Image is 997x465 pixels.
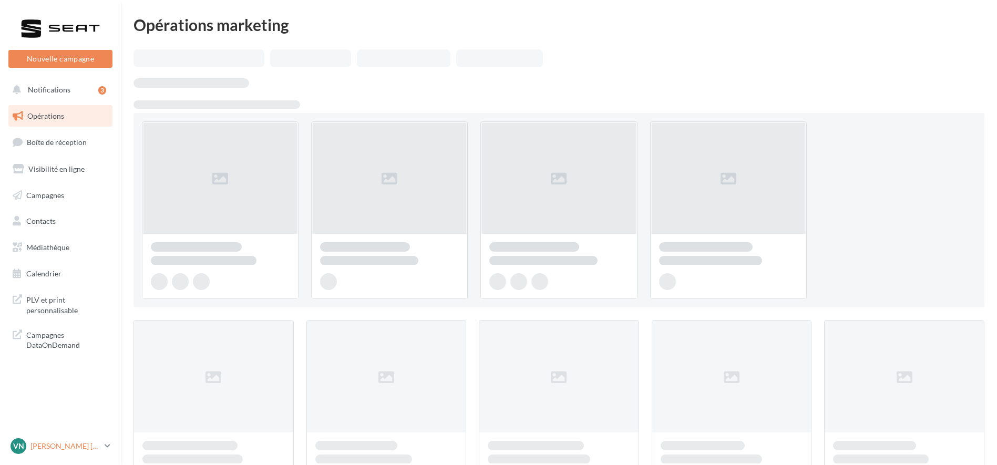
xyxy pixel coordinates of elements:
[26,269,61,278] span: Calendrier
[26,190,64,199] span: Campagnes
[13,441,24,451] span: VN
[6,131,115,153] a: Boîte de réception
[26,243,69,252] span: Médiathèque
[133,17,984,33] div: Opérations marketing
[6,236,115,259] a: Médiathèque
[6,158,115,180] a: Visibilité en ligne
[28,164,85,173] span: Visibilité en ligne
[6,184,115,206] a: Campagnes
[27,138,87,147] span: Boîte de réception
[30,441,100,451] p: [PERSON_NAME] [PERSON_NAME]
[6,263,115,285] a: Calendrier
[8,50,112,68] button: Nouvelle campagne
[6,79,110,101] button: Notifications 3
[6,324,115,355] a: Campagnes DataOnDemand
[26,216,56,225] span: Contacts
[8,436,112,456] a: VN [PERSON_NAME] [PERSON_NAME]
[27,111,64,120] span: Opérations
[98,86,106,95] div: 3
[6,210,115,232] a: Contacts
[6,288,115,319] a: PLV et print personnalisable
[28,85,70,94] span: Notifications
[26,328,108,350] span: Campagnes DataOnDemand
[26,293,108,315] span: PLV et print personnalisable
[6,105,115,127] a: Opérations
